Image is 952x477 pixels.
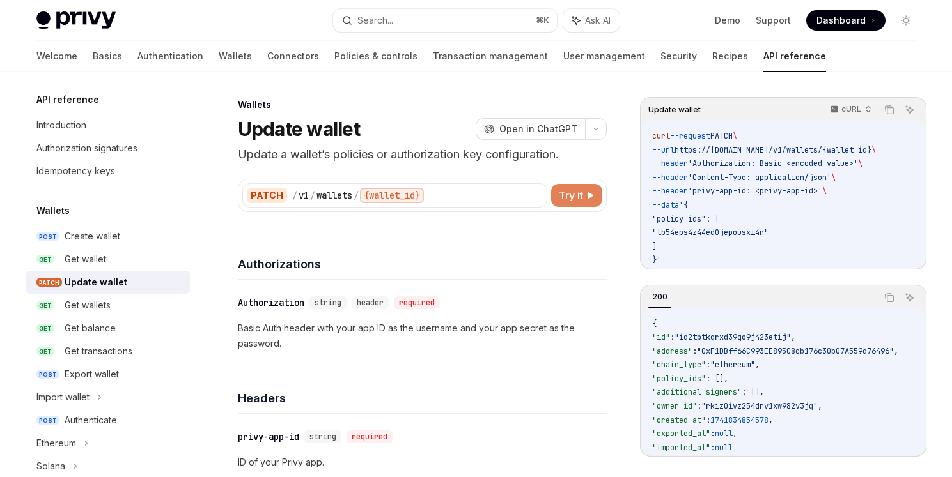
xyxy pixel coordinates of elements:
span: --data [652,200,679,210]
span: \ [733,131,737,141]
div: Ethereum [36,435,76,451]
span: "id" [652,332,670,342]
span: Ask AI [585,14,611,27]
span: , [769,415,773,425]
button: Ask AI [901,102,918,118]
span: : [697,401,701,411]
span: --request [670,131,710,141]
span: GET [36,301,54,310]
span: '{ [679,200,688,210]
div: Introduction [36,117,86,133]
a: Authorization signatures [26,137,190,160]
a: Security [660,41,697,72]
span: POST [36,232,59,241]
img: light logo [36,11,116,29]
span: GET [36,347,54,356]
span: 1741834854578 [710,415,769,425]
div: Authorization signatures [36,140,137,156]
div: Idempotency keys [36,163,115,179]
a: POSTCreate wallet [26,225,190,248]
span: curl [652,131,670,141]
a: Policies & controls [334,41,417,72]
h4: Headers [238,390,607,407]
span: \ [831,172,836,183]
a: GETGet balance [26,317,190,340]
button: Ask AI [901,289,918,306]
span: : [710,428,715,439]
a: User management [563,41,645,72]
div: Authenticate [65,413,117,428]
div: wallets [316,189,352,202]
span: , [818,401,822,411]
span: \ [858,158,862,169]
span: PATCH [36,278,62,287]
span: 'Authorization: Basic <encoded-value>' [688,158,858,169]
span: : [706,415,710,425]
span: Update wallet [648,105,701,115]
button: Toggle dark mode [896,10,916,31]
span: Open in ChatGPT [499,123,577,135]
span: null [715,428,733,439]
div: Get balance [65,321,116,336]
div: Get transactions [65,344,132,359]
a: GETGet wallets [26,294,190,317]
span: "imported_at" [652,443,710,453]
span: 'privy-app-id: <privy-app-id>' [688,186,822,196]
a: API reference [763,41,826,72]
span: --header [652,172,688,183]
div: Update wallet [65,275,127,290]
span: \ [822,186,827,196]
span: "created_at" [652,415,706,425]
span: : [], [706,374,728,384]
button: cURL [823,99,877,121]
div: Search... [357,13,393,28]
span: "chain_type" [652,360,706,370]
a: GETGet wallet [26,248,190,271]
span: GET [36,324,54,333]
span: null [715,443,733,453]
a: Recipes [712,41,748,72]
span: "id2tptkqrxd39qo9j423etij" [675,332,791,342]
a: Authentication [137,41,203,72]
div: Get wallets [65,298,111,313]
div: required [347,430,393,443]
span: string [315,298,341,308]
button: Open in ChatGPT [476,118,585,140]
p: ID of your Privy app. [238,455,607,470]
a: POSTExport wallet [26,363,190,386]
span: : [670,332,675,342]
a: PATCHUpdate wallet [26,271,190,294]
a: GETGet transactions [26,340,190,363]
span: : [710,443,715,453]
span: }' [652,255,661,265]
a: Dashboard [806,10,886,31]
div: Import wallet [36,390,90,405]
span: Dashboard [816,14,866,27]
span: POST [36,416,59,425]
span: GET [36,255,54,264]
span: , [733,428,737,439]
a: Demo [715,14,740,27]
button: Copy the contents from the code block [881,289,898,306]
button: Try it [551,184,602,207]
h5: Wallets [36,203,70,218]
p: Update a wallet’s policies or authorization key configuration. [238,146,607,163]
div: Get wallet [65,252,106,267]
span: POST [36,370,59,379]
span: "rkiz0ivz254drv1xw982v3jq" [701,401,818,411]
span: ⌘ K [536,15,549,26]
span: , [755,360,760,370]
p: cURL [841,104,861,114]
button: Search...⌘K [333,9,557,32]
span: Try it [559,188,583,203]
div: {wallet_id} [360,188,424,203]
span: "additional_signers" [652,387,742,397]
div: privy-app-id [238,430,299,443]
span: , [894,346,898,356]
span: "tb54eps4z44ed0jepousxi4n" [652,227,769,238]
div: / [354,189,359,202]
span: : [], [742,387,764,397]
span: "owner_id" [652,401,697,411]
div: required [394,296,440,309]
h5: API reference [36,92,99,107]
